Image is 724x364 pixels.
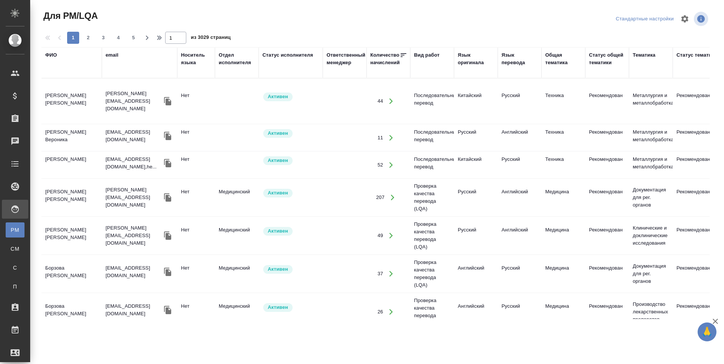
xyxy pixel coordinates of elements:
td: Рекомендован [585,125,629,151]
td: [PERSON_NAME] [PERSON_NAME] [41,88,102,114]
p: [EMAIL_ADDRESS][DOMAIN_NAME] [106,302,162,318]
div: Рядовой исполнитель: назначай с учетом рейтинга [262,302,319,313]
div: Язык перевода [502,51,538,66]
div: Статус тематики [676,51,717,59]
div: 52 [377,161,383,169]
p: Активен [268,157,288,164]
span: 3 [97,34,109,42]
td: Русский [454,222,498,249]
td: Техника [541,88,585,114]
td: Английский [454,261,498,287]
td: Рекомендован [585,152,629,178]
td: Нет [177,184,215,211]
td: Документация для рег. органов [629,182,673,213]
span: П [9,283,21,290]
button: Скопировать [162,304,173,316]
div: email [106,51,118,59]
a: CM [6,241,25,256]
button: Скопировать [162,192,173,203]
td: Металлургия и металлобработка [629,88,673,114]
p: Активен [268,189,288,197]
a: PM [6,222,25,238]
td: Проверка качества перевода (LQA) [410,255,454,293]
button: Открыть работы [383,157,399,173]
div: ФИО [45,51,57,59]
p: [EMAIL_ADDRESS][DOMAIN_NAME],he... [106,156,162,171]
td: Проверка качества перевода (LQA) [410,217,454,254]
td: Медицинский [215,222,259,249]
td: Нет [177,88,215,114]
td: Русский [498,299,541,325]
div: split button [614,13,676,25]
td: Борзова [PERSON_NAME] [41,299,102,325]
a: С [6,260,25,275]
p: [EMAIL_ADDRESS][DOMAIN_NAME] [106,128,162,143]
td: Проверка качества перевода (LQA) [410,179,454,216]
td: Русский [498,261,541,287]
span: Для PM/LQA [41,10,98,22]
td: Нет [177,299,215,325]
span: С [9,264,21,271]
div: 37 [377,270,383,278]
button: Открыть работы [383,130,399,145]
button: Открыть работы [383,266,399,282]
span: 🙏 [701,324,713,340]
button: Скопировать [162,130,173,142]
button: Скопировать [162,266,173,278]
div: Количество начислений [370,51,400,66]
div: 11 [377,134,383,142]
span: 2 [82,34,94,42]
button: 2 [82,32,94,44]
td: Английский [498,222,541,249]
div: Вид работ [414,51,440,59]
td: Китайский [454,88,498,114]
td: Русский [498,88,541,114]
span: Настроить таблицу [676,10,694,28]
p: [EMAIL_ADDRESS][DOMAIN_NAME] [106,264,162,279]
td: Английский [498,125,541,151]
button: Открыть работы [383,304,399,320]
span: 5 [127,34,140,42]
p: Активен [268,265,288,273]
button: 5 [127,32,140,44]
button: Скопировать [162,96,173,107]
td: Нет [177,222,215,249]
div: Общая тематика [545,51,581,66]
td: Рекомендован [585,184,629,211]
p: [PERSON_NAME][EMAIL_ADDRESS][DOMAIN_NAME] [106,90,162,113]
span: Посмотреть информацию [694,12,710,26]
span: PM [9,226,21,234]
td: Рекомендован [585,222,629,249]
td: Последовательный перевод [410,125,454,151]
div: Носитель языка [181,51,211,66]
div: Статус общей тематики [589,51,625,66]
div: Язык оригинала [458,51,494,66]
div: Рядовой исполнитель: назначай с учетом рейтинга [262,156,319,166]
div: Рядовой исполнитель: назначай с учетом рейтинга [262,92,319,102]
td: Медицинский [215,299,259,325]
p: [PERSON_NAME][EMAIL_ADDRESS][DOMAIN_NAME] [106,224,162,247]
td: Английский [454,299,498,325]
div: Рядовой исполнитель: назначай с учетом рейтинга [262,264,319,275]
button: Скопировать [162,230,173,241]
td: Медицина [541,222,585,249]
td: Китайский [454,152,498,178]
p: [PERSON_NAME][EMAIL_ADDRESS][DOMAIN_NAME] [106,186,162,209]
button: Скопировать [162,157,173,169]
button: Открыть работы [385,190,400,205]
td: Последовательный перевод [410,88,454,114]
td: [PERSON_NAME] [41,152,102,178]
td: [PERSON_NAME] [PERSON_NAME] [41,222,102,249]
button: Открыть работы [383,94,399,109]
div: 44 [377,97,383,105]
td: Клинические и доклинические исследования [629,221,673,251]
td: Проверка качества перевода (LQA) [410,293,454,331]
td: Борзова [PERSON_NAME] [41,261,102,287]
td: Рекомендован [585,299,629,325]
td: Металлургия и металлобработка [629,152,673,178]
div: 26 [377,308,383,316]
p: Активен [268,304,288,311]
td: Последовательный перевод [410,152,454,178]
p: Активен [268,130,288,137]
div: 207 [376,194,384,201]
